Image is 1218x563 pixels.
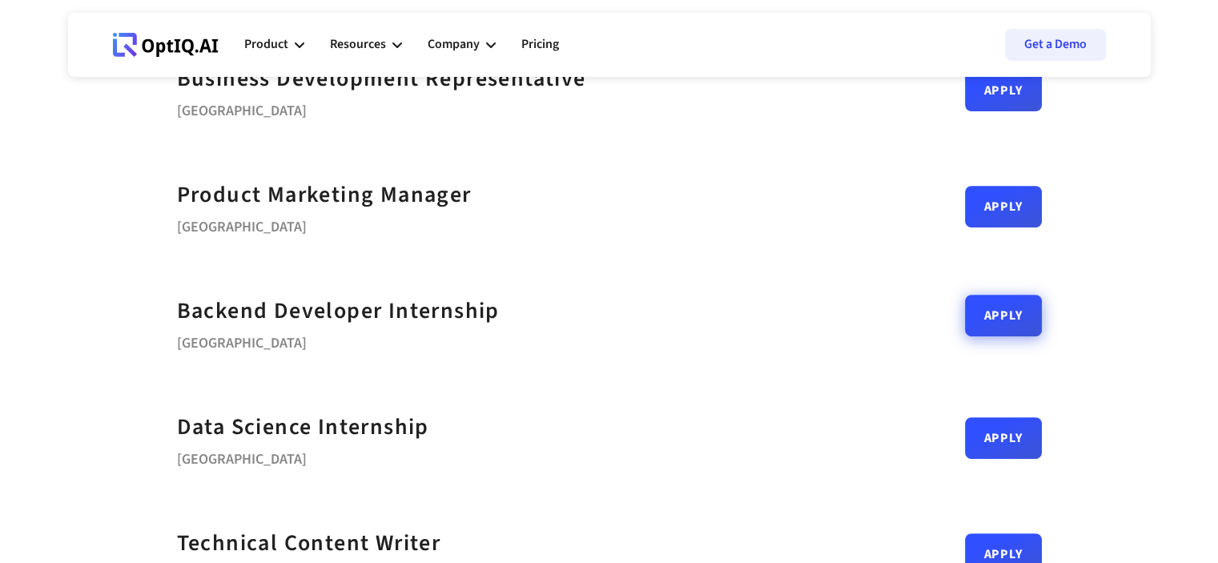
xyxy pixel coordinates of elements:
a: Backend Developer Internship [177,293,500,329]
div: [GEOGRAPHIC_DATA] [177,97,586,119]
div: Webflow Homepage [113,56,114,57]
div: Resources [330,34,386,55]
div: Company [428,21,496,69]
div: Resources [330,21,402,69]
a: Apply [965,417,1042,459]
div: Product [244,34,288,55]
div: [GEOGRAPHIC_DATA] [177,329,500,352]
a: Get a Demo [1005,29,1106,61]
a: Product Marketing Manager [177,177,472,213]
a: Pricing [521,21,559,69]
strong: Backend Developer Internship [177,295,500,327]
a: Apply [965,186,1042,227]
a: Apply [965,70,1042,111]
a: Data Science Internship [177,409,429,445]
strong: Data Science Internship [177,411,429,443]
div: Product [244,21,304,69]
a: Apply [965,295,1042,336]
div: Company [428,34,480,55]
div: [GEOGRAPHIC_DATA] [177,445,429,468]
strong: Technical Content Writer [177,527,441,559]
a: Webflow Homepage [113,21,219,69]
a: Technical Content Writer [177,525,441,561]
a: Business Development Representative [177,61,586,97]
div: [GEOGRAPHIC_DATA] [177,213,472,235]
